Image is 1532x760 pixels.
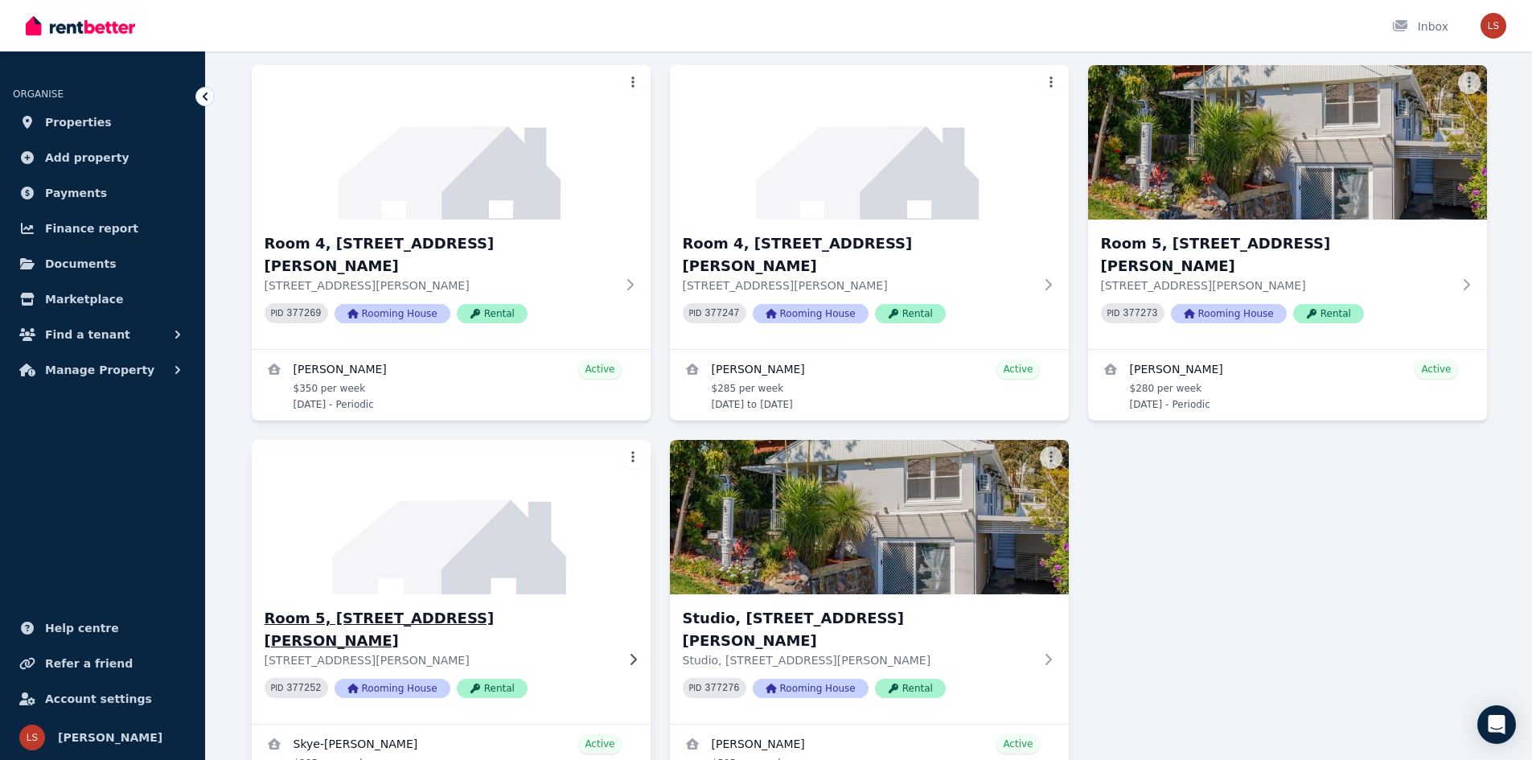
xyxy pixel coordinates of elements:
[271,684,284,692] small: PID
[45,325,130,344] span: Find a tenant
[252,65,651,349] a: Room 4, 4 Sherburn PlRoom 4, [STREET_ADDRESS][PERSON_NAME][STREET_ADDRESS][PERSON_NAME]PID 377269...
[457,304,528,323] span: Rental
[1088,65,1487,220] img: Room 5, 4 Sherburn Pl
[683,607,1033,652] h3: Studio, [STREET_ADDRESS][PERSON_NAME]
[252,65,651,220] img: Room 4, 4 Sherburn Pl
[689,309,702,318] small: PID
[683,652,1033,668] p: Studio, [STREET_ADDRESS][PERSON_NAME]
[45,148,129,167] span: Add property
[704,683,739,694] code: 377276
[1040,72,1062,94] button: More options
[13,318,192,351] button: Find a tenant
[1477,705,1516,744] div: Open Intercom Messenger
[1171,304,1287,323] span: Rooming House
[286,683,321,694] code: 377252
[670,440,1069,594] img: Studio, 4 Sherburn Pl
[45,654,133,673] span: Refer a friend
[622,72,644,94] button: More options
[683,232,1033,277] h3: Room 4, [STREET_ADDRESS][PERSON_NAME]
[1458,72,1481,94] button: More options
[13,142,192,174] a: Add property
[13,88,64,100] span: ORGANISE
[26,14,135,38] img: RentBetter
[689,684,702,692] small: PID
[13,647,192,680] a: Refer a friend
[265,232,615,277] h3: Room 4, [STREET_ADDRESS][PERSON_NAME]
[622,446,644,469] button: More options
[252,440,651,724] a: Room 5, 5/35 Robinson AveRoom 5, [STREET_ADDRESS][PERSON_NAME][STREET_ADDRESS][PERSON_NAME]PID 37...
[241,436,660,598] img: Room 5, 5/35 Robinson Ave
[670,65,1069,220] img: Room 4, 5/35 Robinson Ave
[1392,18,1448,35] div: Inbox
[265,277,615,294] p: [STREET_ADDRESS][PERSON_NAME]
[335,304,450,323] span: Rooming House
[1101,277,1452,294] p: [STREET_ADDRESS][PERSON_NAME]
[13,248,192,280] a: Documents
[13,354,192,386] button: Manage Property
[704,308,739,319] code: 377247
[13,212,192,244] a: Finance report
[45,113,112,132] span: Properties
[670,440,1069,724] a: Studio, 4 Sherburn PlStudio, [STREET_ADDRESS][PERSON_NAME]Studio, [STREET_ADDRESS][PERSON_NAME]PI...
[1040,446,1062,469] button: More options
[45,254,117,273] span: Documents
[45,360,154,380] span: Manage Property
[13,177,192,209] a: Payments
[1481,13,1506,39] img: Luca Surman
[457,679,528,698] span: Rental
[1088,65,1487,349] a: Room 5, 4 Sherburn PlRoom 5, [STREET_ADDRESS][PERSON_NAME][STREET_ADDRESS][PERSON_NAME]PID 377273...
[670,65,1069,349] a: Room 4, 5/35 Robinson AveRoom 4, [STREET_ADDRESS][PERSON_NAME][STREET_ADDRESS][PERSON_NAME]PID 37...
[45,618,119,638] span: Help centre
[19,725,45,750] img: Luca Surman
[1101,232,1452,277] h3: Room 5, [STREET_ADDRESS][PERSON_NAME]
[875,679,946,698] span: Rental
[1293,304,1364,323] span: Rental
[265,652,615,668] p: [STREET_ADDRESS][PERSON_NAME]
[271,309,284,318] small: PID
[753,679,869,698] span: Rooming House
[13,106,192,138] a: Properties
[45,183,107,203] span: Payments
[13,283,192,315] a: Marketplace
[335,679,450,698] span: Rooming House
[265,607,615,652] h3: Room 5, [STREET_ADDRESS][PERSON_NAME]
[1088,350,1487,421] a: View details for Faith Nkosinomusa Mpofu
[683,277,1033,294] p: [STREET_ADDRESS][PERSON_NAME]
[286,308,321,319] code: 377269
[58,728,162,747] span: [PERSON_NAME]
[875,304,946,323] span: Rental
[252,350,651,421] a: View details for Abbie Schwalbe
[45,689,152,709] span: Account settings
[670,350,1069,421] a: View details for Abbi Zanesco
[45,219,138,238] span: Finance report
[1123,308,1157,319] code: 377273
[13,612,192,644] a: Help centre
[753,304,869,323] span: Rooming House
[13,683,192,715] a: Account settings
[45,290,123,309] span: Marketplace
[1107,309,1120,318] small: PID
